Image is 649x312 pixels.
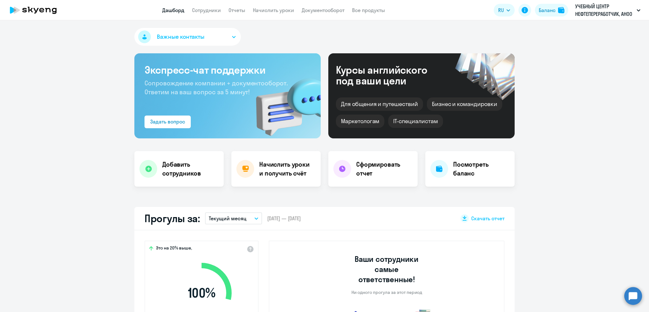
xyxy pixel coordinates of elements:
[145,79,288,96] span: Сопровождение компании + документооборот. Ответим на ваш вопрос за 5 минут!
[427,97,502,111] div: Бизнес и командировки
[453,160,510,178] h4: Посмотреть баланс
[205,212,262,224] button: Текущий месяц
[134,28,241,46] button: Важные контакты
[352,7,385,13] a: Все продукты
[539,6,556,14] div: Баланс
[145,212,200,225] h2: Прогулы за:
[336,115,384,128] div: Маркетологам
[253,7,294,13] a: Начислить уроки
[162,7,184,13] a: Дашборд
[157,33,204,41] span: Важные контакты
[145,116,191,128] button: Задать вопрос
[336,97,423,111] div: Для общения и путешествий
[228,7,245,13] a: Отчеты
[558,7,564,13] img: balance
[494,4,515,17] button: RU
[346,254,427,284] h3: Ваши сотрудники самые ответственные!
[498,6,504,14] span: RU
[535,4,568,17] button: Балансbalance
[356,160,413,178] h4: Сформировать отчет
[575,3,634,18] p: УЧЕБНЫЙ ЦЕНТР НЕФТЕПЕРЕРАБОТЧИК, АНОО ДПО, предоплата - тариф Native Speaker АНОО ДПО "УЧЕБНЫЙ ЦЕ...
[156,245,192,253] span: Это на 20% выше,
[162,160,219,178] h4: Добавить сотрудников
[192,7,221,13] a: Сотрудники
[150,118,185,125] div: Задать вопрос
[145,63,311,76] h3: Экспресс-чат поддержки
[165,285,238,301] span: 100 %
[471,215,504,222] span: Скачать отчет
[351,289,422,295] p: Ни одного прогула за этот период
[209,215,247,222] p: Текущий месяц
[572,3,644,18] button: УЧЕБНЫЙ ЦЕНТР НЕФТЕПЕРЕРАБОТЧИК, АНОО ДПО, предоплата - тариф Native Speaker АНОО ДПО "УЧЕБНЫЙ ЦЕ...
[336,64,444,86] div: Курсы английского под ваши цели
[267,215,301,222] span: [DATE] — [DATE]
[302,7,344,13] a: Документооборот
[247,67,321,138] img: bg-img
[388,115,443,128] div: IT-специалистам
[259,160,314,178] h4: Начислить уроки и получить счёт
